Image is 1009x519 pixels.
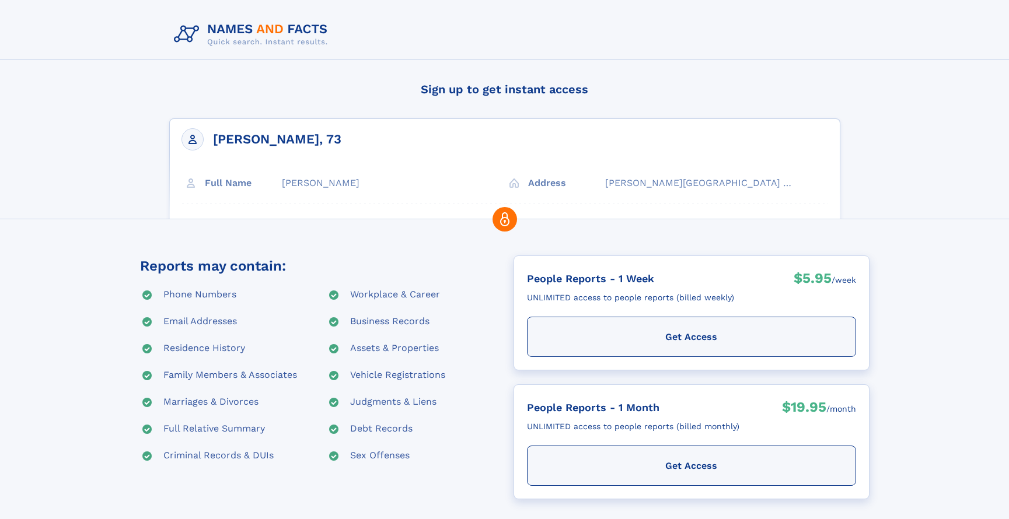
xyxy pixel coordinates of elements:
div: People Reports - 1 Week [527,269,734,288]
div: Workplace & Career [350,288,440,302]
div: Assets & Properties [350,342,439,356]
div: Family Members & Associates [163,369,297,383]
div: UNLIMITED access to people reports (billed monthly) [527,417,739,436]
div: Criminal Records & DUIs [163,449,274,463]
div: UNLIMITED access to people reports (billed weekly) [527,288,734,307]
div: Full Relative Summary [163,422,265,436]
div: Get Access [527,446,856,486]
div: Vehicle Registrations [350,369,445,383]
div: Get Access [527,317,856,357]
img: Logo Names and Facts [169,19,337,50]
div: Business Records [350,315,430,329]
h4: Sign up to get instant access [169,72,840,107]
div: Debt Records [350,422,413,436]
div: /month [826,398,856,420]
div: Marriages & Divorces [163,395,259,409]
div: Reports may contain: [140,255,286,276]
div: Email Addresses [163,315,237,329]
div: /week [832,269,856,291]
div: $19.95 [782,398,826,420]
div: Phone Numbers [163,288,236,302]
div: Judgments & Liens [350,395,437,409]
div: Sex Offenses [350,449,410,463]
div: Residence History [163,342,245,356]
div: $5.95 [794,269,832,291]
div: People Reports - 1 Month [527,398,739,417]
